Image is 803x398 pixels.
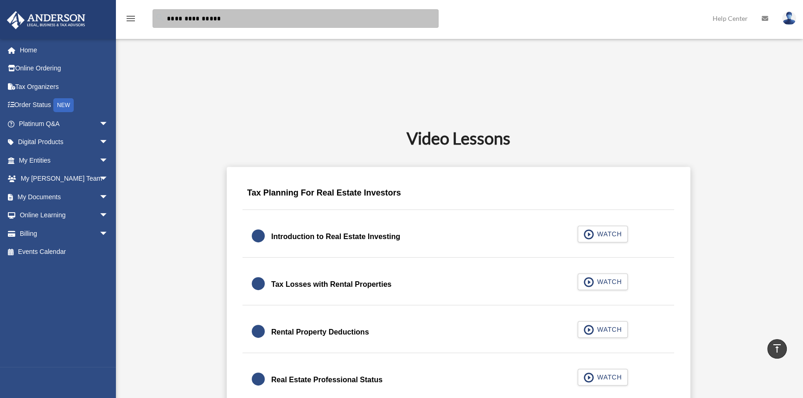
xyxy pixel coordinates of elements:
a: Real Estate Professional Status WATCH [252,369,665,391]
a: Home [6,41,122,59]
button: WATCH [578,321,628,338]
a: My Entitiesarrow_drop_down [6,151,122,170]
a: Online Learningarrow_drop_down [6,206,122,225]
div: Real Estate Professional Status [271,373,382,386]
span: arrow_drop_down [99,224,118,243]
div: NEW [53,98,74,112]
a: Platinum Q&Aarrow_drop_down [6,114,122,133]
span: arrow_drop_down [99,170,118,189]
a: Events Calendar [6,243,122,261]
a: Billingarrow_drop_down [6,224,122,243]
div: Tax Losses with Rental Properties [271,278,391,291]
h2: Video Lessons [131,126,786,150]
span: WATCH [594,373,622,382]
i: menu [125,13,136,24]
a: menu [125,16,136,24]
a: vertical_align_top [767,339,787,359]
span: WATCH [594,229,622,239]
span: arrow_drop_down [99,206,118,225]
button: WATCH [578,273,628,290]
button: WATCH [578,226,628,242]
span: arrow_drop_down [99,114,118,133]
a: Tax Losses with Rental Properties WATCH [252,273,665,296]
span: arrow_drop_down [99,133,118,152]
i: search [155,13,165,23]
a: My [PERSON_NAME] Teamarrow_drop_down [6,170,122,188]
a: Order StatusNEW [6,96,122,115]
a: Introduction to Real Estate Investing WATCH [252,226,665,248]
a: Digital Productsarrow_drop_down [6,133,122,152]
div: Tax Planning For Real Estate Investors [242,181,674,210]
a: My Documentsarrow_drop_down [6,188,122,206]
a: Rental Property Deductions WATCH [252,321,665,343]
div: Rental Property Deductions [271,326,369,339]
button: WATCH [578,369,628,385]
img: Anderson Advisors Platinum Portal [4,11,88,29]
span: WATCH [594,325,622,334]
div: Introduction to Real Estate Investing [271,230,400,243]
span: arrow_drop_down [99,188,118,207]
span: WATCH [594,277,622,286]
a: Online Ordering [6,59,122,78]
img: User Pic [782,12,796,25]
i: vertical_align_top [771,343,783,354]
a: Tax Organizers [6,77,122,96]
span: arrow_drop_down [99,151,118,170]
